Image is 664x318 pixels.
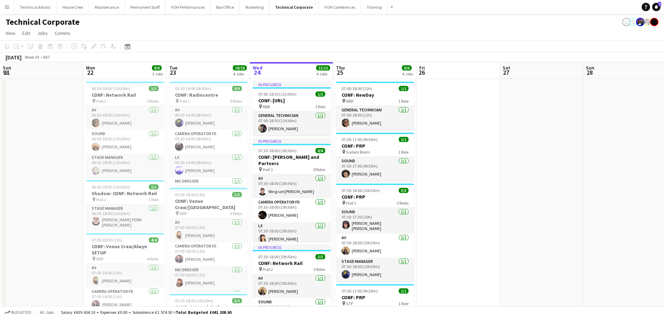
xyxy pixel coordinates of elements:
[233,71,246,76] div: 4 Jobs
[658,2,661,6] span: 7
[169,65,177,71] span: Tue
[336,106,414,130] app-card-role: General Technician1/107:00-18:00 (11h)[PERSON_NAME]
[342,188,380,193] span: 07:30-18:00 (10h30m)
[315,254,325,259] span: 3/3
[92,86,130,91] span: 06:30-18:00 (11h30m)
[147,256,159,261] span: 4 Roles
[149,184,159,190] span: 1/1
[92,184,130,190] span: 06:30-18:00 (11h30m)
[169,92,247,98] h3: CONF: Radiocentre
[502,68,510,76] span: 27
[253,198,331,222] app-card-role: Camera Operator FD1/107:30-18:00 (10h30m)[PERSON_NAME]
[6,54,22,61] div: [DATE]
[253,112,331,135] app-card-role: General Technician1/107:00-18:30 (11h30m)[PERSON_NAME]
[253,222,331,246] app-card-role: LX1/107:30-18:00 (10h30m)[PERSON_NAME]
[230,211,242,216] span: 5 Roles
[399,86,409,91] span: 1/1
[316,65,330,71] span: 13/13
[3,309,32,316] button: Budgeted
[252,68,262,76] span: 24
[166,0,211,14] button: FOH Performances
[86,106,164,130] app-card-role: AV1/106:30-18:00 (11h30m)[PERSON_NAME]
[636,18,644,26] app-user-avatar: Zubair PERM Dhalla
[169,82,247,185] div: 05:30-14:00 (8h30m)9/9CONF: Radiocentre Hall 19 RolesAV1/105:30-14:00 (8h30m)[PERSON_NAME]Camera ...
[336,65,345,71] span: Thu
[38,310,55,315] span: All jobs
[398,98,409,104] span: 1 Role
[180,211,186,216] span: BBR
[86,288,164,311] app-card-role: Camera Operator FD1/107:00-18:00 (11h)[PERSON_NAME]
[253,138,331,144] div: In progress
[397,200,409,206] span: 3 Roles
[253,97,331,104] h3: CONF: [URL]
[176,310,231,315] span: Total Budgeted £641 208.60
[342,137,378,142] span: 07:30-17:00 (9h30m)
[585,68,594,76] span: 28
[92,237,122,243] span: 07:00-18:00 (11h)
[253,260,331,266] h3: CONF: Network Rail
[175,192,205,197] span: 07:00-18:00 (11h)
[57,0,89,14] button: House Crew
[11,310,31,315] span: Budgeted
[148,197,159,202] span: 1 Role
[336,208,414,234] app-card-role: Sound1/107:30-17:30 (10h)[PERSON_NAME] [PERSON_NAME]
[169,106,247,130] app-card-role: AV1/105:30-14:00 (8h30m)[PERSON_NAME]
[168,68,177,76] span: 23
[23,54,40,60] span: Week 39
[96,197,106,202] span: Hall 2
[419,65,425,71] span: Fri
[86,154,164,177] app-card-role: Stage Manager1/106:30-18:00 (11h30m)[PERSON_NAME]
[629,18,638,26] app-user-avatar: Visitor Services
[253,138,331,242] app-job-card: In progress07:30-18:00 (10h30m)8/8CONF: [PERSON_NAME] and Partners Hall 18 RolesAV1/107:30-18:00 ...
[86,180,164,230] app-job-card: 06:30-18:00 (11h30m)1/1Shadow: CONF: Network Rail Hall 21 RoleStage Manager1/106:30-18:00 (11h30m...
[169,154,247,177] app-card-role: LX1/105:30-14:00 (8h30m)[PERSON_NAME]
[35,29,51,38] a: Jobs
[253,175,331,198] app-card-role: AV1/107:30-18:00 (10h30m)Wing sze [PERSON_NAME]
[86,264,164,288] app-card-role: AV1/107:00-18:00 (11h)[PERSON_NAME]
[269,0,319,14] button: Technical Corporate
[253,244,331,250] div: In progress
[253,82,331,135] app-job-card: In progress07:00-18:30 (11h30m)1/1CONF: [URL] BBR1 RoleGeneral Technician1/107:00-18:30 (11h30m)[...
[258,254,297,259] span: 07:30-18:00 (10h30m)
[336,234,414,258] app-card-role: AV1/107:30-18:00 (10h30m)[PERSON_NAME]
[211,0,240,14] button: Box Office
[43,54,50,60] div: BST
[86,243,164,256] h3: CONF: Venue Craw/Alwyn SETUP
[315,91,325,97] span: 1/1
[169,290,247,316] app-card-role: Recording Engineer FD1/1
[253,82,331,87] div: In progress
[336,143,414,149] h3: CONF: PRP
[336,294,414,301] h3: CONF: PRP
[402,71,413,76] div: 4 Jobs
[258,148,297,153] span: 07:30-18:00 (10h30m)
[315,104,325,109] span: 1 Role
[263,167,273,172] span: Hall 1
[240,0,269,14] button: Marketing
[85,68,95,76] span: 22
[316,71,330,76] div: 4 Jobs
[37,30,48,36] span: Jobs
[169,242,247,266] app-card-role: Camera Operator FD1/107:00-18:00 (11h)[PERSON_NAME]
[335,68,345,76] span: 25
[342,86,372,91] span: 07:00-18:00 (11h)
[313,267,325,272] span: 3 Roles
[418,68,425,76] span: 26
[86,82,164,177] app-job-card: 06:30-18:00 (11h30m)3/3CONF: Network Rail Hall 23 RolesAV1/106:30-18:00 (11h30m)[PERSON_NAME]Soun...
[55,30,70,36] span: Comms
[169,304,247,310] h3: CONF: Network Rail
[175,86,211,91] span: 05:30-14:00 (8h30m)
[622,18,631,26] app-user-avatar: Liveforce Admin
[152,65,162,71] span: 8/8
[86,65,95,71] span: Mon
[180,98,190,104] span: Hall 1
[346,301,353,306] span: STP
[346,200,356,206] span: Hall 1
[86,190,164,197] h3: Shadow: CONF: Network Rail
[336,184,414,281] app-job-card: 07:30-18:00 (10h30m)3/3CONF: PRP Hall 13 RolesSound1/107:30-17:30 (10h)[PERSON_NAME] [PERSON_NAME...
[263,267,273,272] span: Hall 2
[336,157,414,181] app-card-role: Sound1/107:30-17:00 (9h30m)[PERSON_NAME]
